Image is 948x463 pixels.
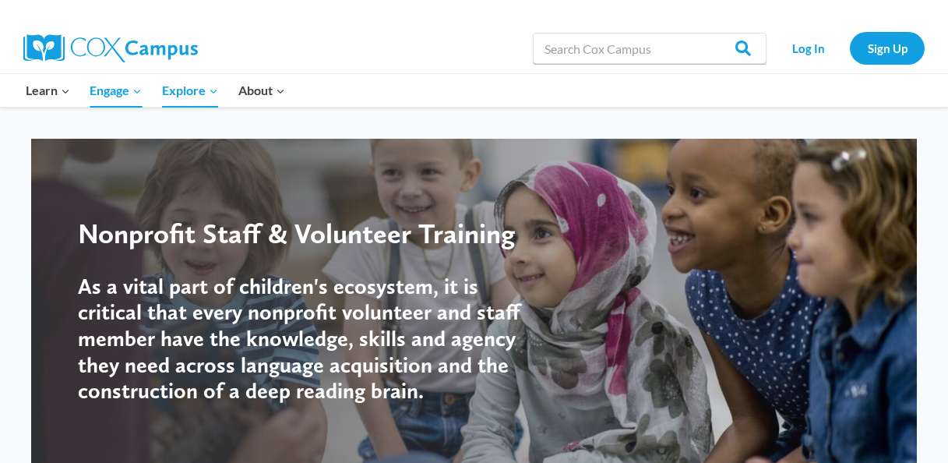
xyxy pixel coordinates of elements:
[78,274,541,405] h4: As a vital part of children's ecosystem, it is critical that every nonprofit volunteer and staff ...
[78,217,541,250] div: Nonprofit Staff & Volunteer Training
[774,32,925,64] nav: Secondary Navigation
[850,32,925,64] a: Sign Up
[774,32,842,64] a: Log In
[90,80,142,101] span: Engage
[16,74,294,107] nav: Primary Navigation
[26,80,70,101] span: Learn
[533,33,767,64] input: Search Cox Campus
[23,34,198,62] img: Cox Campus
[162,80,218,101] span: Explore
[238,80,285,101] span: About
